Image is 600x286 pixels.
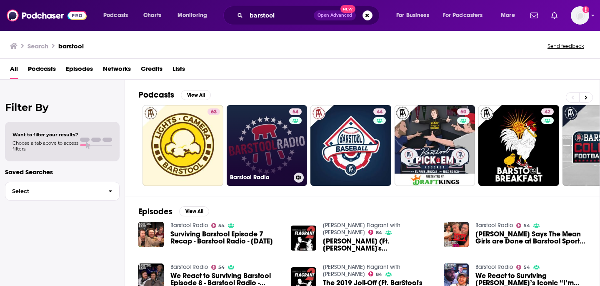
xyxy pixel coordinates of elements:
[571,6,589,25] button: Show profile menu
[516,223,530,228] a: 54
[5,188,102,194] span: Select
[58,42,84,50] h3: barstool
[28,62,56,79] a: Podcasts
[179,206,209,216] button: View All
[368,230,382,235] a: 84
[545,43,587,50] button: Send feedback
[390,9,440,22] button: open menu
[373,108,386,115] a: 44
[443,10,483,21] span: For Podcasters
[211,223,225,228] a: 54
[376,273,382,276] span: 84
[172,62,185,79] a: Lists
[97,9,139,22] button: open menu
[211,265,225,270] a: 54
[323,238,434,252] a: Heleneesha Of Troy (Ft. Barstool's Kevin Clancy)
[181,90,211,100] button: View All
[12,132,78,138] span: Want to filter your results?
[396,10,429,21] span: For Business
[170,263,208,271] a: Barstool Radio
[460,108,466,116] span: 50
[291,226,316,251] img: Heleneesha Of Troy (Ft. Barstool's Kevin Clancy)
[323,238,434,252] span: [PERSON_NAME] (Ft. [PERSON_NAME]'s [PERSON_NAME])
[7,8,87,23] img: Podchaser - Follow, Share and Rate Podcasts
[310,105,391,186] a: 44
[545,108,550,116] span: 42
[207,108,220,115] a: 63
[475,231,586,245] span: [PERSON_NAME] Says The Mean Girls are Done at Barstool Sports - Barstool Radio
[582,6,589,13] svg: Add a profile image
[138,90,211,100] a: PodcastsView All
[478,105,559,186] a: 42
[230,174,290,181] h3: Barstool Radio
[475,222,513,229] a: Barstool Radio
[501,10,515,21] span: More
[317,13,352,18] span: Open Advanced
[218,224,225,228] span: 54
[437,9,495,22] button: open menu
[170,231,281,245] a: Surviving Barstool Episode 7 Recap - Barstool Radio - December 12th, 2023
[323,263,400,278] a: Andrew Schulz's Flagrant with Akaash Singh
[368,271,382,276] a: 84
[548,8,561,23] a: Show notifications dropdown
[170,231,281,245] span: Surviving Barstool Episode 7 Recap - Barstool Radio - [DATE]
[292,108,298,116] span: 54
[475,263,513,271] a: Barstool Radio
[5,168,120,176] p: Saved Searches
[516,265,530,270] a: 54
[103,62,131,79] a: Networks
[10,62,18,79] a: All
[527,8,541,23] a: Show notifications dropdown
[5,182,120,201] button: Select
[571,6,589,25] span: Logged in as mmaugeri_hunter
[143,10,161,21] span: Charts
[377,108,382,116] span: 44
[142,105,223,186] a: 63
[314,10,356,20] button: Open AdvancedNew
[27,42,48,50] h3: Search
[376,231,382,235] span: 84
[138,9,166,22] a: Charts
[246,9,314,22] input: Search podcasts, credits, & more...
[138,206,172,217] h2: Episodes
[218,266,225,269] span: 54
[12,140,78,152] span: Choose a tab above to access filters.
[323,222,400,236] a: Andrew Schulz's Flagrant with Akaash Singh
[177,10,207,21] span: Monitoring
[475,231,586,245] a: Dave Portnoy Says The Mean Girls are Done at Barstool Sports - Barstool Radio
[5,101,120,113] h2: Filter By
[138,206,209,217] a: EpisodesView All
[138,222,164,247] img: Surviving Barstool Episode 7 Recap - Barstool Radio - December 12th, 2023
[571,6,589,25] img: User Profile
[170,222,208,229] a: Barstool Radio
[340,5,355,13] span: New
[395,105,475,186] a: 50
[457,108,470,115] a: 50
[211,108,217,116] span: 63
[66,62,93,79] a: Episodes
[541,108,554,115] a: 42
[289,108,302,115] a: 54
[495,9,525,22] button: open menu
[103,10,128,21] span: Podcasts
[227,105,307,186] a: 54Barstool Radio
[231,6,387,25] div: Search podcasts, credits, & more...
[141,62,162,79] a: Credits
[524,224,530,228] span: 54
[444,222,469,247] img: Dave Portnoy Says The Mean Girls are Done at Barstool Sports - Barstool Radio
[172,9,218,22] button: open menu
[138,90,174,100] h2: Podcasts
[524,266,530,269] span: 54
